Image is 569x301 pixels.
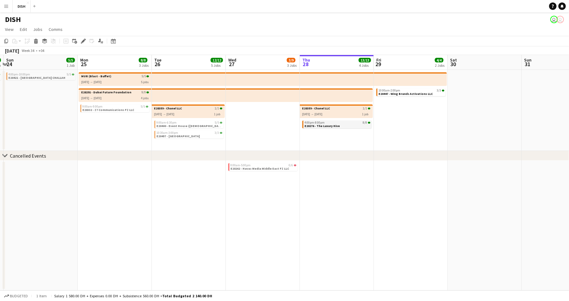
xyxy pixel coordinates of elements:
[5,61,14,68] span: 24
[215,131,219,134] span: 3/3
[79,61,88,68] span: 25
[287,63,297,68] div: 3 Jobs
[162,294,212,298] span: Total Budgeted 2 140.00 DH
[38,48,44,53] div: +04
[81,91,131,94] h3: E28291 - Dubai Future Foundation
[227,61,236,68] span: 27
[214,110,222,116] div: 1 job
[66,58,75,62] span: 5/5
[211,58,223,62] span: 12/12
[141,105,145,108] span: 5/5
[376,57,381,63] span: Fri
[363,106,367,110] span: 1/1
[67,63,75,68] div: 1 Job
[437,89,441,92] span: 3/3
[305,124,340,128] span: E28276 - The Luxury Hive
[33,27,42,32] span: Jobs
[302,57,310,63] span: Thu
[363,121,367,124] span: 8/8
[287,58,295,62] span: 3/9
[49,27,63,32] span: Comms
[231,167,289,171] span: E28262 - Havas Media Middle East FZ LLC
[72,74,74,75] span: 5/5
[2,25,16,33] a: View
[215,121,219,124] span: 5/5
[305,121,325,124] span: 4:00pm-8:00pm
[154,121,224,128] app-job-card: 9:00am-6:30pm5/5E28400 - Event House ([DEMOGRAPHIC_DATA] Only)
[147,75,149,77] span: 5/5
[376,88,446,96] app-job-card: 10:00am-2:00pm3/3E28447 - Wing Brands Activations LLC
[359,58,371,62] span: 13/13
[83,105,103,108] span: 9:00am-9:00pm
[450,57,457,63] span: Sat
[368,108,370,109] span: 1/1
[379,89,400,92] span: 10:00am-2:00pm
[302,110,330,116] div: [DATE] → [DATE]
[46,25,65,33] a: Comms
[375,61,381,68] span: 29
[141,94,149,100] div: 4 jobs
[550,16,558,23] app-user-avatar: John Santarin
[147,91,149,93] span: 9/9
[359,63,371,68] div: 4 Jobs
[524,57,532,63] span: Sun
[435,63,445,68] div: 2 Jobs
[146,106,148,108] span: 5/5
[154,57,161,63] span: Tue
[6,72,76,80] app-job-card: 4:00pm-10:00pm5/5E28421 - [GEOGRAPHIC_DATA] CHALLAH
[154,107,182,110] h3: E28359 - Chanel LLC
[80,57,88,63] span: Mon
[10,153,46,159] div: Cancelled Events
[362,110,370,116] div: 1 job
[215,106,219,110] span: 1/1
[220,108,222,109] span: 1/1
[5,48,19,54] div: [DATE]
[83,108,134,112] span: E28332 - Z7 Communications FZ LLC
[139,58,147,62] span: 8/8
[54,294,212,298] div: Salary 1 580.00 DH + Expenses 0.00 DH + Subsistence 560.00 DH =
[220,122,222,124] span: 5/5
[557,16,564,23] app-user-avatar: Tracy Secreto
[302,121,372,128] div: 4:00pm-8:00pm8/8E28276 - The Luxury Hive
[154,110,182,116] div: [DATE] → [DATE]
[10,294,28,298] span: Budgeted
[302,107,330,110] h3: E28359 - Chanel LLC
[294,164,296,166] span: 0/6
[368,122,370,124] span: 8/8
[34,294,49,298] span: 1 item
[153,61,161,68] span: 26
[157,131,178,134] span: 10:30am-3:00pm
[20,27,27,32] span: Edit
[211,63,223,68] div: 5 Jobs
[157,121,177,124] span: 9:00am-6:30pm
[379,92,433,96] span: E28447 - Wing Brands Activations LLC
[31,25,45,33] a: Jobs
[142,74,146,78] span: 5/5
[6,57,14,63] span: Sun
[141,78,149,84] div: 5 jobs
[5,27,14,32] span: View
[17,25,29,33] a: Edit
[154,131,224,138] app-job-card: 10:30am-3:00pm3/3E28457 - [GEOGRAPHIC_DATA]
[157,124,232,128] span: E28400 - Event House (Females Only)
[142,90,146,94] span: 9/9
[9,76,66,80] span: E28421 - DOHA CHALLAH
[442,90,444,91] span: 3/3
[139,63,149,68] div: 3 Jobs
[523,61,532,68] span: 31
[449,61,457,68] span: 30
[435,58,444,62] span: 4/4
[80,104,150,112] app-job-card: 9:00am-9:00pm5/5E28332 - Z7 Communications FZ LLC
[9,73,30,76] span: 4:00pm-10:00pm
[228,163,298,171] div: 8:00am-5:00pm0/6E28262 - Havas Media Middle East FZ LLC
[13,0,31,12] button: DISH
[301,61,310,68] span: 28
[81,78,111,84] div: [DATE] → [DATE]
[231,164,251,167] span: 8:00am-5:00pm
[67,73,71,76] span: 5/5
